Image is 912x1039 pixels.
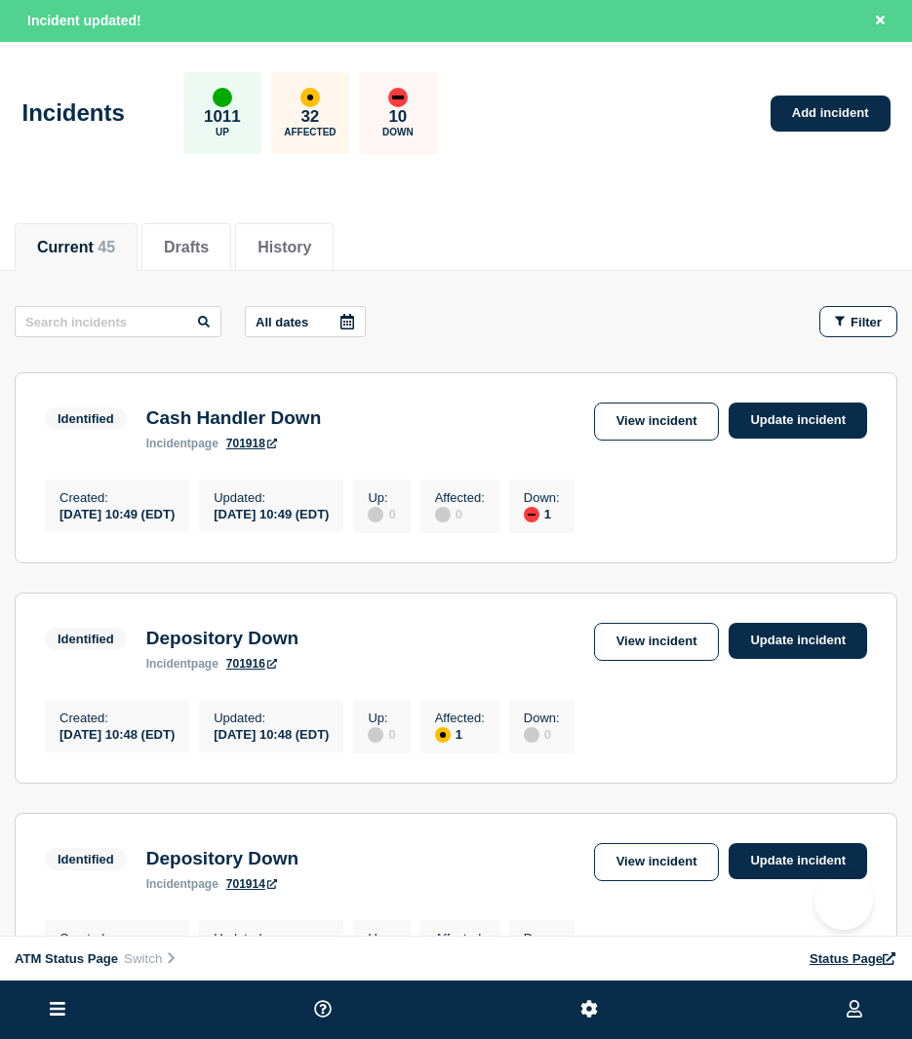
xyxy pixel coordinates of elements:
[368,727,383,743] div: disabled
[368,507,383,522] div: disabled
[164,239,209,256] button: Drafts
[810,951,897,966] a: Status Page
[59,490,175,505] p: Created :
[435,507,451,522] div: disabled
[524,505,560,522] div: 1
[594,623,720,661] a: View incident
[146,437,218,450] p: page
[368,490,395,505] p: Up :
[146,877,191,891] span: incident
[435,727,451,743] div: affected
[729,623,867,659] a: Update incident
[214,505,329,521] div: [DATE] 10:49 (EDT)
[59,711,175,725] p: Created :
[868,10,892,32] button: Close banner
[146,657,191,671] span: incident
[98,239,115,255] span: 45
[368,931,395,945] p: Up :
[27,13,141,28] span: Incident updated!
[22,99,125,127] h1: Incidents
[59,505,175,521] div: [DATE] 10:49 (EDT)
[771,96,891,132] a: Add incident
[524,490,560,505] p: Down :
[45,848,127,870] span: Identified
[524,507,539,522] div: down
[388,107,407,127] p: 10
[15,306,221,337] input: Search incidents
[214,711,329,725] p: Updated :
[435,711,485,725] p: Affected :
[59,725,175,742] div: [DATE] 10:48 (EDT)
[256,315,308,329] p: All dates
[146,657,218,671] p: page
[594,843,720,881] a: View incident
[45,407,127,430] span: Identified
[435,505,485,522] div: 0
[524,725,560,743] div: 0
[15,951,118,966] span: ATM Status Page
[368,505,395,522] div: 0
[146,848,298,869] h3: Depository Down
[226,437,277,450] a: 701918
[118,950,183,967] button: Switch
[214,931,329,945] p: Updated :
[284,127,336,137] p: Affected
[819,306,897,337] button: Filter
[214,725,329,742] div: [DATE] 10:48 (EDT)
[213,88,232,107] div: up
[368,725,395,743] div: 0
[814,871,873,930] iframe: Help Scout Beacon - Open
[146,437,191,450] span: incident
[435,490,485,505] p: Affected :
[524,711,560,725] p: Down :
[594,403,720,441] a: View incident
[216,127,229,137] p: Up
[59,931,175,945] p: Created :
[45,628,127,650] span: Identified
[226,877,277,891] a: 701914
[214,490,329,505] p: Updated :
[524,727,539,743] div: disabled
[729,403,867,439] a: Update incident
[388,88,408,107] div: down
[245,306,366,337] button: All dates
[851,315,882,329] span: Filter
[146,877,218,891] p: page
[729,843,867,879] a: Update incident
[524,931,560,945] p: Down :
[300,88,320,107] div: affected
[368,711,395,725] p: Up :
[382,127,414,137] p: Down
[435,725,485,743] div: 1
[146,407,321,429] h3: Cash Handler Down
[146,628,298,649] h3: Depository Down
[37,239,115,256] button: Current 45
[204,107,241,127] p: 1011
[300,107,319,127] p: 32
[435,931,485,945] p: Affected :
[258,239,311,256] button: History
[226,657,277,671] a: 701916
